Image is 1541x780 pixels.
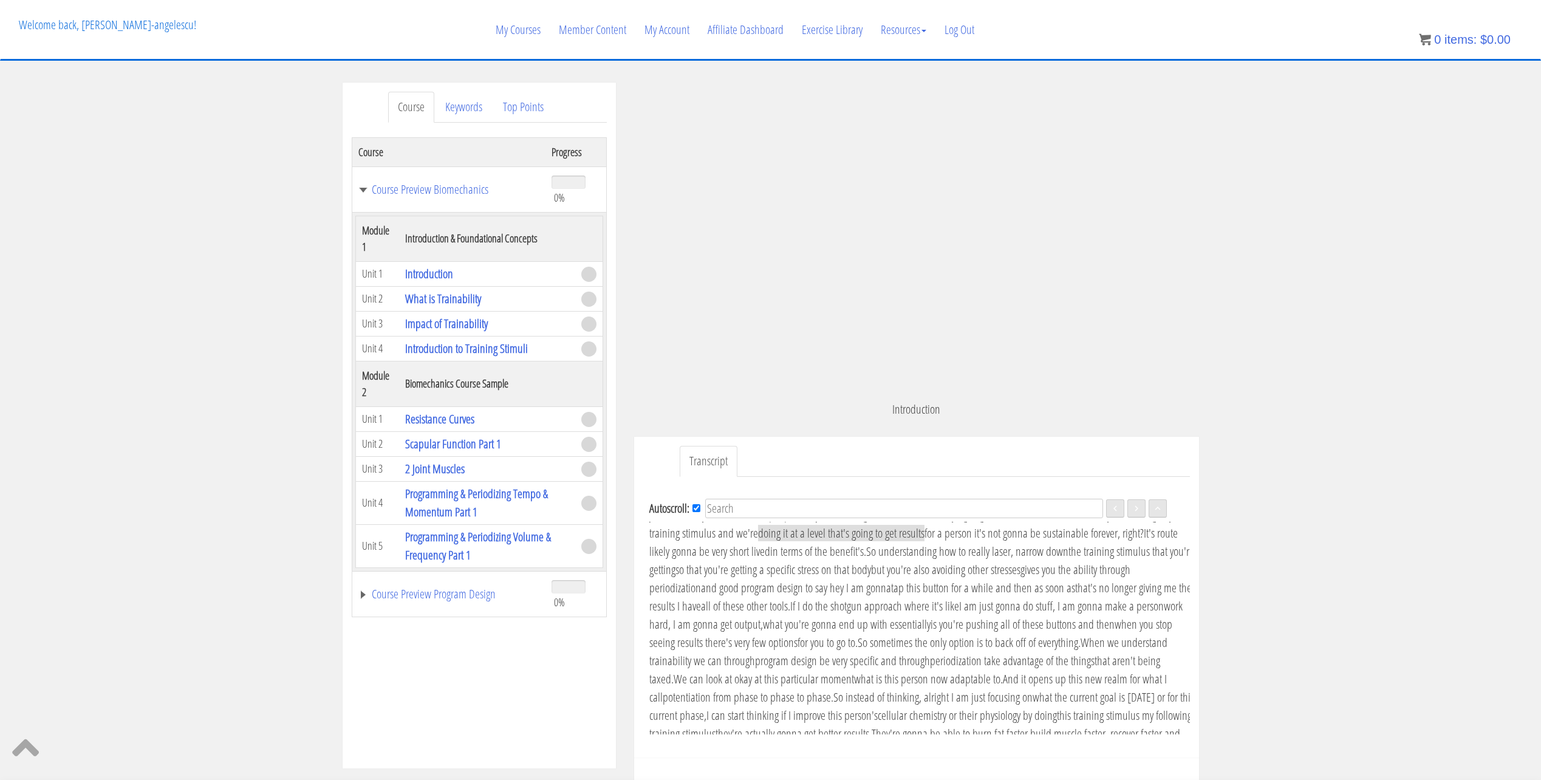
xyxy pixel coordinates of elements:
td: Unit 1 [355,261,399,286]
bdi: 0.00 [1480,33,1511,46]
th: Introduction & Foundational Concepts [399,216,575,261]
a: Log Out [935,1,983,59]
span: So instead of thinking, alright I am just focusing on [833,689,1033,705]
a: Affiliate Dashboard [699,1,793,59]
a: Programming & Periodizing Tempo & Momentum Part 1 [405,485,548,520]
th: Progress [545,137,606,166]
td: Unit 4 [355,336,399,361]
span: So understanding how to really laser, narrow down [866,543,1068,559]
span: is you're pushing all of these buttons and then [931,616,1115,632]
span: all of these other tools. [701,598,790,614]
th: Course [352,137,545,166]
a: Transcript [680,446,737,477]
td: Unit 3 [355,456,399,481]
span: periodization take advantage of the things [930,652,1095,669]
span: program design be very specific and through [755,652,930,669]
a: Member Content [550,1,635,59]
th: Module 1 [355,216,399,261]
td: Unit 3 [355,311,399,336]
a: Course Preview Biomechanics [358,183,540,196]
td: Unit 2 [355,431,399,456]
td: Unit 1 [355,406,399,431]
span: We can look at okay at this particular moment [674,671,854,687]
a: Top Points [493,92,553,123]
td: Unit 5 [355,524,399,567]
a: 0 items: $0.00 [1419,33,1511,46]
input: Search [705,499,1103,518]
a: Impact of Trainability [405,315,488,332]
td: Unit 2 [355,286,399,311]
span: cellular chemistry or their physiology by doing [878,707,1057,724]
td: Unit 4 [355,481,399,524]
span: tap this button for a while and then as soon as [891,580,1075,596]
span: in terms of the benefit's. [770,543,866,559]
th: Biomechanics Course Sample [399,361,575,406]
a: What is Trainability [405,290,481,307]
a: Introduction [405,265,453,282]
span: items: [1444,33,1477,46]
a: Introduction to Training Stimuli [405,340,528,357]
a: Resources [872,1,935,59]
span: So sometimes the only option is to back off of everything. [858,634,1081,651]
a: Programming & Periodizing Volume & Frequency Part 1 [405,529,551,563]
span: so that you're getting a specific stress on that body [675,561,871,578]
span: $ [1480,33,1487,46]
span: They're gonna be able to burn fat faster, [872,725,1030,742]
a: My Courses [487,1,550,59]
a: 2 Joint Muscles [405,460,465,477]
span: potentiation from phase to phase to phase. [663,689,833,705]
a: My Account [635,1,699,59]
p: Introduction [634,400,1199,419]
span: I can start thinking if I improve this person's [706,707,878,724]
span: 0 [1434,33,1441,46]
span: what you're gonna end up with essentially [763,616,931,632]
a: Course [388,92,434,123]
a: Exercise Library [793,1,872,59]
span: but you're also avoiding other stresses [871,561,1020,578]
span: for you to go to. [798,634,858,651]
a: Keywords [436,92,492,123]
th: Module 2 [355,361,399,406]
img: icon11.png [1419,33,1431,46]
span: I am just gonna do stuff, I am gonna make a person [959,598,1164,614]
span: 0% [554,595,565,609]
a: Scapular Function Part 1 [405,436,501,452]
span: doing it at a level that's going to get results [758,525,924,541]
span: If I do the shotgun approach where it's like [790,598,959,614]
span: and good program design to say hey I am gonna [701,580,891,596]
span: what is this person now adaptable to. [854,671,1003,687]
p: Welcome back, [PERSON_NAME]-angelescu! [10,1,205,49]
span: for a person it's not gonna be sustainable forever, right? [924,525,1144,541]
span: they're actually gonna get better results. [716,725,872,742]
span: 0% [554,191,565,204]
span: build muscle faster, recover faster, [1030,725,1164,742]
a: Course Preview Program Design [358,588,540,600]
a: Resistance Curves [405,411,474,427]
